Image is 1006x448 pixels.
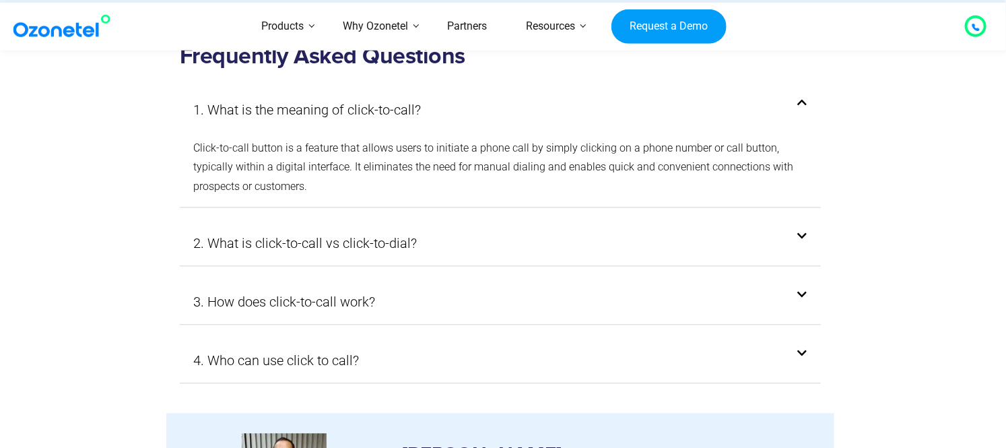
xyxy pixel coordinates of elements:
a: Why Ozonetel [323,3,428,51]
a: 2. What is click-to-call vs click-to-dial? [193,231,417,255]
a: 3. How does click-to-call work? [193,290,375,314]
h2: Frequently Asked Questions [180,44,821,71]
div: 1. What is the meaning of click-to-call? [180,91,821,129]
a: Request a Demo [611,9,727,44]
a: 1. What is the meaning of click-to-call? [193,98,421,122]
a: 4. Who can use click to call? [193,348,359,373]
div: 1. What is the meaning of click-to-call? [180,129,821,207]
div: 2. What is click-to-call vs click-to-dial? [180,221,821,265]
div: 4. Who can use click to call? [180,338,821,383]
div: 3. How does click-to-call work? [180,280,821,324]
span: Click-to-call button is a feature that allows users to initiate a phone call by simply clicking o... [193,141,793,193]
a: Resources [506,3,595,51]
a: Partners [428,3,506,51]
a: Products [242,3,323,51]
